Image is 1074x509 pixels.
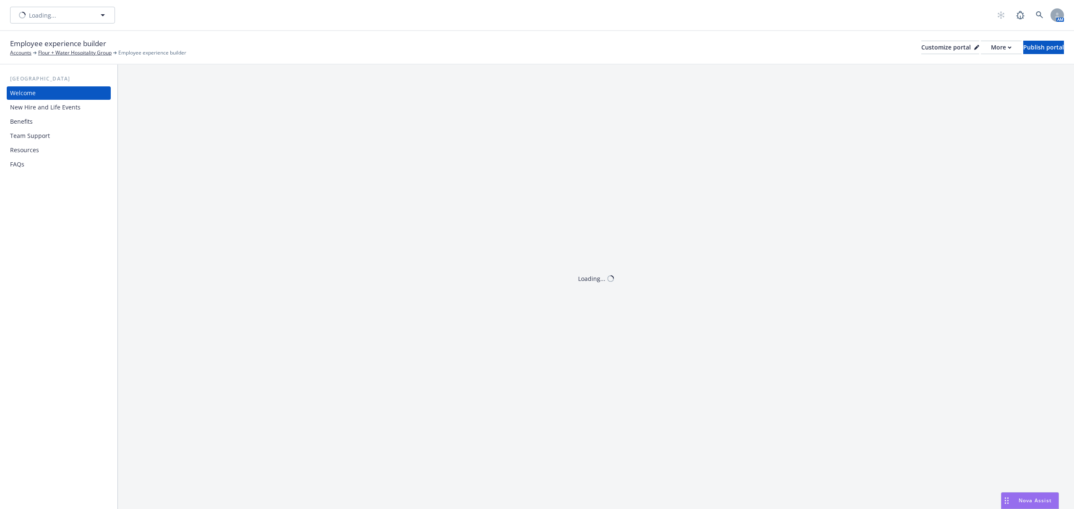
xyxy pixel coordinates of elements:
div: [GEOGRAPHIC_DATA] [7,75,111,83]
div: Welcome [10,86,36,100]
a: Start snowing [993,7,1009,23]
button: More [981,41,1022,54]
a: Welcome [7,86,111,100]
span: Employee experience builder [118,49,186,57]
div: New Hire and Life Events [10,101,81,114]
div: FAQs [10,158,24,171]
a: Flour + Water Hospitality Group [38,49,112,57]
a: FAQs [7,158,111,171]
button: Customize portal [921,41,979,54]
div: More [991,41,1011,54]
a: Report a Bug [1012,7,1029,23]
span: Employee experience builder [10,38,106,49]
a: Accounts [10,49,31,57]
a: Benefits [7,115,111,128]
div: Team Support [10,129,50,143]
span: Nova Assist [1019,497,1052,504]
div: Drag to move [1001,493,1012,509]
a: Search [1031,7,1048,23]
button: Nova Assist [1001,492,1059,509]
a: New Hire and Life Events [7,101,111,114]
div: Benefits [10,115,33,128]
a: Resources [7,143,111,157]
span: Loading... [29,11,56,20]
a: Team Support [7,129,111,143]
button: Loading... [10,7,115,23]
div: Loading... [578,274,605,283]
button: Publish portal [1023,41,1064,54]
div: Resources [10,143,39,157]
